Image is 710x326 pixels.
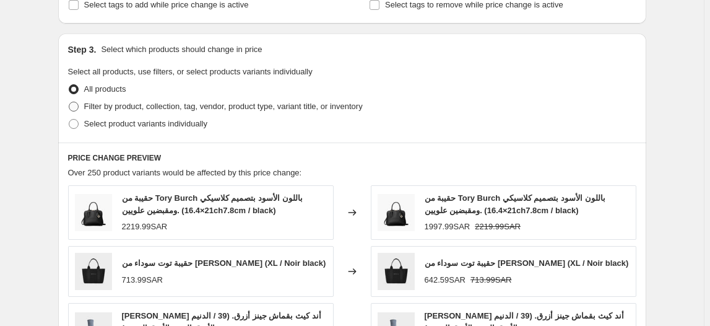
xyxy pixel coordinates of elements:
[75,194,112,231] img: 4d257986-8052-47a5-85e3-93442718d3db_80x.jpg
[122,193,303,215] span: حقيبة من Tory Burch باللون الأسود بتصميم كلاسيكي ومقبضين علويين. (21×16.4ch7.8cm / black)
[122,258,326,268] span: حقيبة توت سوداء من [PERSON_NAME] (XL / Noir black)
[68,43,97,56] h2: Step 3.
[475,222,521,231] span: 2219.99SAR
[425,193,605,215] span: حقيبة من Tory Burch باللون الأسود بتصميم كلاسيكي ومقبضين علويين. (21×16.4ch7.8cm / black)
[68,67,313,76] span: Select all products, use filters, or select products variants individually
[84,119,207,128] span: Select product variants individually
[84,84,126,94] span: All products
[470,275,512,284] span: 713.99SAR
[84,102,363,111] span: Filter by product, collection, tag, vendor, product type, variant title, or inventory
[425,275,466,284] span: 642.59SAR
[101,43,262,56] p: Select which products should change in price
[75,253,112,290] img: 594593325-4069642609064394752-4069642609064394757-1_80x.jpg
[425,222,470,231] span: 1997.99SAR
[378,253,415,290] img: 594593325-4069642609064394752-4069642609064394757-1_80x.jpg
[122,222,168,231] span: 2219.99SAR
[378,194,415,231] img: 4d257986-8052-47a5-85e3-93442718d3db_80x.jpg
[68,153,636,163] h6: PRICE CHANGE PREVIEW
[122,275,163,284] span: 713.99SAR
[68,168,302,177] span: Over 250 product variants would be affected by this price change:
[425,258,629,268] span: حقيبة توت سوداء من [PERSON_NAME] (XL / Noir black)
